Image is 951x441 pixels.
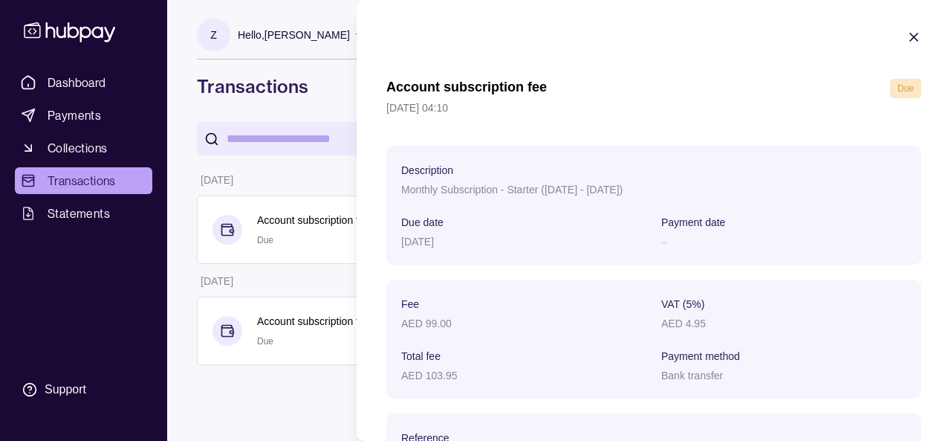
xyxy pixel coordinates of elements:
[386,79,547,98] h1: Account subscription fee
[661,236,667,248] p: –
[898,83,914,94] span: Due
[661,298,704,310] p: VAT (5%)
[661,370,723,382] p: Bank transfer
[401,236,434,248] p: [DATE]
[661,350,740,362] p: Payment method
[386,100,921,116] p: [DATE] 04:10
[401,350,441,362] p: Total fee
[401,318,452,329] p: AED 99.00
[401,164,453,176] p: Description
[401,298,419,310] p: Fee
[661,216,725,228] p: Payment date
[401,216,444,228] p: Due date
[401,184,623,196] p: Monthly Subscription - Starter ([DATE] - [DATE])
[401,370,458,382] p: AED 103.95
[661,318,706,329] p: AED 4.95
